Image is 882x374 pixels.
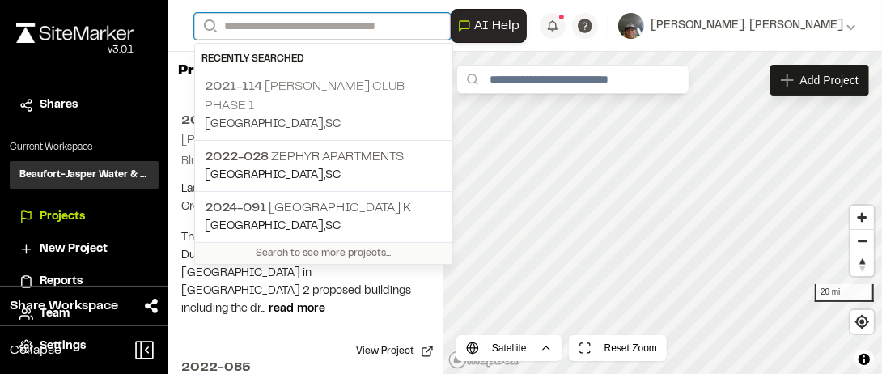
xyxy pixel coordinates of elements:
[850,230,874,253] span: Zoom out
[19,273,149,291] a: Reports
[569,335,667,361] button: Reset Zoom
[16,23,134,43] img: rebrand.png
[651,17,843,35] span: [PERSON_NAME]. [PERSON_NAME]
[19,240,149,258] a: New Project
[194,13,223,40] button: Search
[181,111,430,130] h2: 2021-011
[346,338,443,364] button: View Project
[195,191,452,242] a: 2024-091 [GEOGRAPHIC_DATA] K[GEOGRAPHIC_DATA],SC
[850,253,874,276] button: Reset bearing to north
[181,181,430,198] p: Last updated: [DATE]
[16,43,134,57] div: Oh geez...please don't...
[10,341,61,360] span: Collapse
[19,96,149,114] a: Shares
[195,242,452,264] div: Search to see more projects...
[456,335,562,361] button: Satellite
[10,296,118,316] span: Share Workspace
[205,77,443,116] p: [PERSON_NAME] Club Phase 1
[19,168,149,182] h3: Beaufort-Jasper Water & Sewer Authority
[181,198,430,216] p: Created: [DATE]
[40,208,85,226] span: Projects
[178,61,239,83] p: Projects
[451,9,527,43] button: Open AI Assistant
[815,284,874,302] div: 20 mi
[181,153,430,171] p: Bluffton, [GEOGRAPHIC_DATA]
[40,96,78,114] span: Shares
[195,140,452,191] a: 2022-028 Zephyr Apartments[GEOGRAPHIC_DATA],SC
[451,9,533,43] div: Open AI Assistant
[474,16,519,36] span: AI Help
[40,240,108,258] span: New Project
[205,167,443,185] p: [GEOGRAPHIC_DATA] , SC
[195,49,452,70] div: Recently Searched
[205,81,262,92] span: 2021-114
[205,116,443,134] p: [GEOGRAPHIC_DATA] , SC
[205,202,266,214] span: 2024-091
[850,206,874,229] button: Zoom in
[205,218,443,236] p: [GEOGRAPHIC_DATA] , SC
[195,70,452,140] a: 2021-114 [PERSON_NAME] Club Phase 1[GEOGRAPHIC_DATA],SC
[19,208,149,226] a: Projects
[205,147,443,167] p: Zephyr Apartments
[10,140,159,155] p: Current Workspace
[269,304,325,314] span: read more
[854,350,874,369] button: Toggle attribution
[850,253,874,276] span: Reset bearing to north
[850,229,874,253] button: Zoom out
[205,198,443,218] p: [GEOGRAPHIC_DATA] K
[181,229,430,318] p: The proposed project consists of developing a Dunkin Donuts and Discount Tire at [GEOGRAPHIC_DATA...
[850,310,874,334] button: Find my location
[800,72,859,88] span: Add Project
[40,273,83,291] span: Reports
[618,13,856,39] button: [PERSON_NAME]. [PERSON_NAME]
[618,13,644,39] img: User
[205,151,269,163] span: 2022-028
[181,134,415,146] h2: [PERSON_NAME] Tract _ Dunkin Donuts
[448,351,519,369] a: Mapbox logo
